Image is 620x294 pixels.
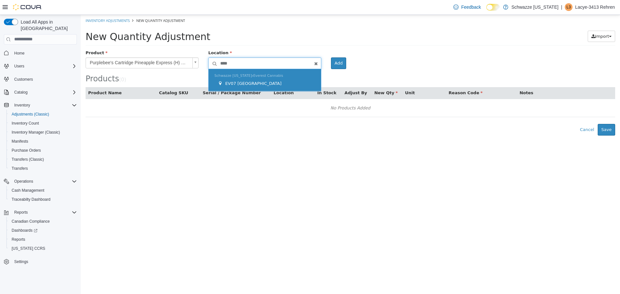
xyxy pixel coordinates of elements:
span: Customers [14,77,33,82]
a: Settings [12,258,31,266]
span: Traceabilty Dashboard [12,197,50,202]
span: Home [14,51,25,56]
a: Adjustments (Classic) [9,110,52,118]
span: Inventory Manager (Classic) [12,130,60,135]
span: EV07 [GEOGRAPHIC_DATA] [144,66,201,71]
button: Inventory [12,101,33,109]
span: Canadian Compliance [9,218,77,225]
button: Operations [12,177,36,185]
button: Cash Management [6,186,79,195]
button: Import [507,16,534,27]
span: Settings [12,258,77,266]
span: Dashboards [9,227,77,234]
span: Catalog [14,90,27,95]
span: Operations [12,177,77,185]
button: Serial / Package Number [122,75,181,81]
span: Import [514,19,528,24]
img: Cova [13,4,42,10]
a: Manifests [9,137,31,145]
span: Reports [9,236,77,243]
span: Inventory Count [9,119,77,127]
span: Transfers [12,166,28,171]
button: Inventory [1,101,79,110]
span: Inventory [14,103,30,108]
span: Location [128,35,151,40]
button: Manifests [6,137,79,146]
button: Location [193,75,214,81]
span: Inventory Manager (Classic) [9,128,77,136]
span: New Quantity Adjustment [56,3,104,8]
button: Operations [1,177,79,186]
button: Reports [12,208,30,216]
span: Feedback [461,4,481,10]
span: Customers [12,75,77,83]
button: [US_STATE] CCRS [6,244,79,253]
span: Users [14,64,24,69]
div: Lacye-3413 Rehren [565,3,573,11]
span: Purplebee's Cartridge Pineapple Express (H) 1g [5,43,109,53]
span: Cash Management [9,187,77,194]
a: Canadian Compliance [9,218,52,225]
span: Canadian Compliance [12,219,50,224]
button: Adjustments (Classic) [6,110,79,119]
span: Reports [14,210,28,215]
span: Load All Apps in [GEOGRAPHIC_DATA] [18,19,77,32]
span: Transfers (Classic) [9,156,77,163]
span: Catalog [12,88,77,96]
button: Customers [1,75,79,84]
span: Purchase Orders [12,148,41,153]
a: Customers [12,76,36,83]
span: Purchase Orders [9,147,77,154]
span: Users [12,62,77,70]
button: Unit [324,75,335,81]
span: Inventory [12,101,77,109]
a: Feedback [451,1,483,14]
a: Reports [9,236,28,243]
span: Adjustments (Classic) [9,110,77,118]
button: Transfers (Classic) [6,155,79,164]
input: Dark Mode [486,4,500,11]
button: Catalog [12,88,30,96]
span: Operations [14,179,33,184]
span: Manifests [12,139,28,144]
a: Inventory Adjustments [5,3,49,8]
a: Purplebee's Cartridge Pineapple Express (H) 1g [5,43,118,54]
a: Purchase Orders [9,147,44,154]
small: ( ) [38,62,46,68]
p: Lacye-3413 Rehren [575,3,615,11]
a: Inventory Manager (Classic) [9,128,63,136]
button: Purchase Orders [6,146,79,155]
button: Traceabilty Dashboard [6,195,79,204]
a: Cash Management [9,187,47,194]
nav: Complex example [4,46,77,283]
button: Product Name [7,75,42,81]
a: Transfers (Classic) [9,156,46,163]
button: Users [12,62,27,70]
button: Transfers [6,164,79,173]
button: Notes [439,75,454,81]
a: Dashboards [6,226,79,235]
span: Cash Management [12,188,44,193]
a: Home [12,49,27,57]
a: Traceabilty Dashboard [9,196,53,203]
span: [US_STATE] CCRS [12,246,45,251]
a: Transfers [9,165,30,172]
span: Home [12,49,77,57]
span: Adjustments (Classic) [12,112,49,117]
p: Schwazze [US_STATE] [512,3,559,11]
span: Manifests [9,137,77,145]
span: Reason Code [368,76,402,80]
button: Add [250,43,265,54]
span: Reports [12,237,25,242]
span: Reports [12,208,77,216]
span: Products [5,59,38,68]
span: Transfers [9,165,77,172]
button: Adjust By [264,75,288,81]
p: | [561,3,562,11]
button: Cancel [496,109,517,121]
button: Canadian Compliance [6,217,79,226]
button: Save [517,109,534,121]
span: New Qty [294,76,317,80]
button: Reports [1,208,79,217]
